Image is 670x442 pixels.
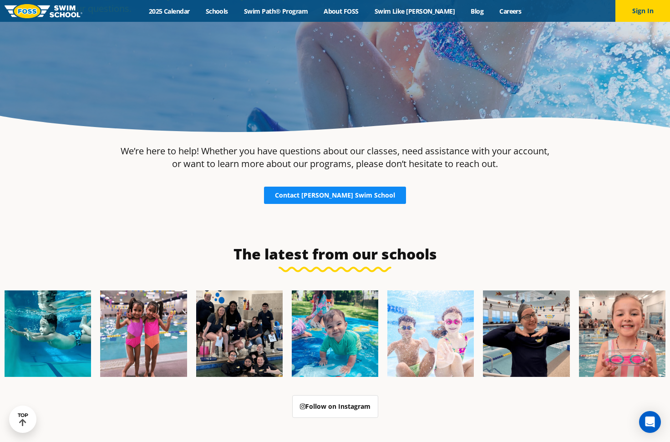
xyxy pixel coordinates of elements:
[292,395,378,418] a: Follow on Instagram
[366,7,463,15] a: Swim Like [PERSON_NAME]
[639,411,661,433] div: Open Intercom Messenger
[275,192,395,198] span: Contact [PERSON_NAME] Swim School
[579,290,665,377] img: Fa25-Website-Images-14-600x600.jpg
[483,290,569,377] img: Fa25-Website-Images-9-600x600.jpg
[18,412,28,427] div: TOP
[5,4,82,18] img: FOSS Swim School Logo
[463,7,492,15] a: Blog
[141,7,198,15] a: 2025 Calendar
[292,290,378,377] img: Fa25-Website-Images-600x600.png
[264,187,406,204] a: Contact [PERSON_NAME] Swim School
[120,145,550,170] p: We’re here to help! Whether you have questions about our classes, need assistance with your accou...
[316,7,367,15] a: About FOSS
[492,7,529,15] a: Careers
[387,290,474,377] img: FCC_FOSS_GeneralShoot_May_FallCampaign_lowres-9556-600x600.jpg
[198,7,236,15] a: Schools
[236,7,315,15] a: Swim Path® Program
[196,290,283,377] img: Fa25-Website-Images-2-600x600.png
[5,290,91,377] img: Fa25-Website-Images-1-600x600.png
[100,290,187,377] img: Fa25-Website-Images-8-600x600.jpg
